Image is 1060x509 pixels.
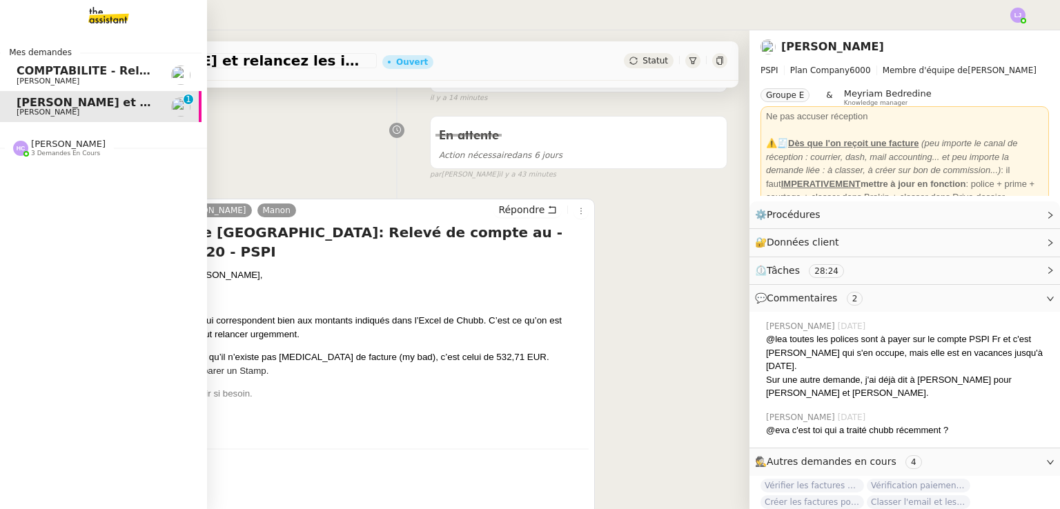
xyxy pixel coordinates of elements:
nz-tag: 28:24 [809,264,844,278]
em: (peu importe le canal de réception : courrier, dash, mail accounting... et peu importe la demande... [766,138,1018,175]
div: 💬Commentaires 2 [749,285,1060,312]
img: svg [13,141,28,156]
a: [PERSON_NAME] [172,204,252,217]
strong: mettre à jour en fonction [781,179,966,189]
span: Créer les factures pour Coromandel [760,495,864,509]
div: @lea toutes les polices sont à payer sur le compte PSPI Fr et c'est [PERSON_NAME] qui s'en occupe... [766,332,1049,373]
span: Commentaires [767,292,837,303]
span: [DATE] [838,320,869,332]
img: users%2FNmPW3RcGagVdwlUj0SIRjiM8zA23%2Favatar%2Fb3e8f68e-88d8-429d-a2bd-00fb6f2d12db [171,97,190,117]
span: [PERSON_NAME] et relancez les impayés chez [PERSON_NAME] [72,54,371,68]
span: [DATE] [838,411,869,423]
span: Répondre [498,203,544,217]
span: [PERSON_NAME] [760,63,1049,77]
span: Action nécessaire [439,150,512,160]
div: Sur une autre demande, j'ai déjà dit à [PERSON_NAME] pour [PERSON_NAME] et [PERSON_NAME]. [766,373,1049,400]
span: Knowledge manager [844,99,908,107]
img: svg [1010,8,1025,23]
span: 3 demandes en cours [31,150,100,157]
u: Dès que l'on reçoit une facture [788,138,919,148]
span: COMPTABILITE - Relances factures impayées - [DATE] [17,64,348,77]
nz-tag: 2 [847,292,863,306]
span: [PERSON_NAME] [766,320,838,332]
span: ⏲️ [755,265,856,276]
div: Ne pas accuser réception [766,110,1043,123]
span: [PERSON_NAME] [31,139,106,149]
span: Meyriam Bedredine [844,88,932,99]
span: 🕵️ [755,456,927,467]
span: dans 6 jours [439,150,562,160]
app-user-label: Knowledge manager [844,88,932,106]
span: & [826,88,832,106]
img: users%2FNmPW3RcGagVdwlUj0SIRjiM8zA23%2Favatar%2Fb3e8f68e-88d8-429d-a2bd-00fb6f2d12db [760,39,776,54]
span: Classer l'email et les fichiers [867,495,970,509]
span: [PERSON_NAME] [766,411,838,423]
span: Plan Company [790,66,850,75]
small: [PERSON_NAME] [430,169,556,181]
span: [PERSON_NAME] et relancez les impayés chez [PERSON_NAME] [17,96,408,109]
nz-tag: 4 [905,455,922,469]
div: Ouvert [396,58,428,66]
u: IMPERATIVEMENT [781,179,861,189]
div: @eva c'est toi qui a traité chubb récemment ? [766,423,1049,437]
span: Membre d'équipe de [883,66,968,75]
div: ⏲️Tâches 28:24 [749,257,1060,284]
span: Données client [767,237,839,248]
span: Vérification paiements WYCC et MS [PERSON_NAME] [867,479,970,492]
div: ⚙️Procédures [749,201,1060,228]
span: Il y a un seule montant où je sais qu’il n’existe pas [MEDICAL_DATA] de facture (my bad), c’est c... [72,352,549,376]
span: [PERSON_NAME] [17,108,79,117]
button: Répondre [493,202,562,217]
span: 🔐 [755,234,845,250]
span: il y a 43 minutes [499,169,557,181]
span: il y a 14 minutes [430,92,488,104]
span: En attente [439,130,499,142]
div: 🔐Données client [749,229,1060,256]
a: Manon [257,204,296,217]
span: Autres demandes en cours [767,456,896,467]
img: users%2F0zQGGmvZECeMseaPawnreYAQQyS2%2Favatar%2Feddadf8a-b06f-4db9-91c4-adeed775bb0f [171,66,190,85]
span: Mes demandes [1,46,80,59]
span: 💬 [755,292,868,303]
span: Statut [642,56,668,66]
nz-tag: Groupe E [760,88,809,102]
div: ⚠️🧾 : il faut : police + prime + courtage + classer dans Brokin + classer dans Drive dossier Fact... [766,137,1043,217]
span: Procédures [767,209,821,220]
nz-badge-sup: 1 [184,94,193,104]
a: [PERSON_NAME] [781,40,884,53]
span: par [430,169,442,181]
span: PSPI [760,66,778,75]
span: [PERSON_NAME] [17,77,79,86]
span: Vérifier les factures non réglées [760,479,864,492]
span: Tâches [767,265,800,276]
p: 1 [186,94,191,107]
span: ⚙️ [755,207,827,223]
span: Ci-joint se trouvent les factures qui correspondent bien aux montants indiqués dans l’Excel de Ch... [72,315,562,339]
span: 6000 [850,66,871,75]
div: 🕵️Autres demandes en cours 4 [749,448,1060,475]
h4: RE: Chubb Europe [GEOGRAPHIC_DATA]: Relevé de compte au - [DATE] - BRIB74120 - PSPI [72,223,589,261]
